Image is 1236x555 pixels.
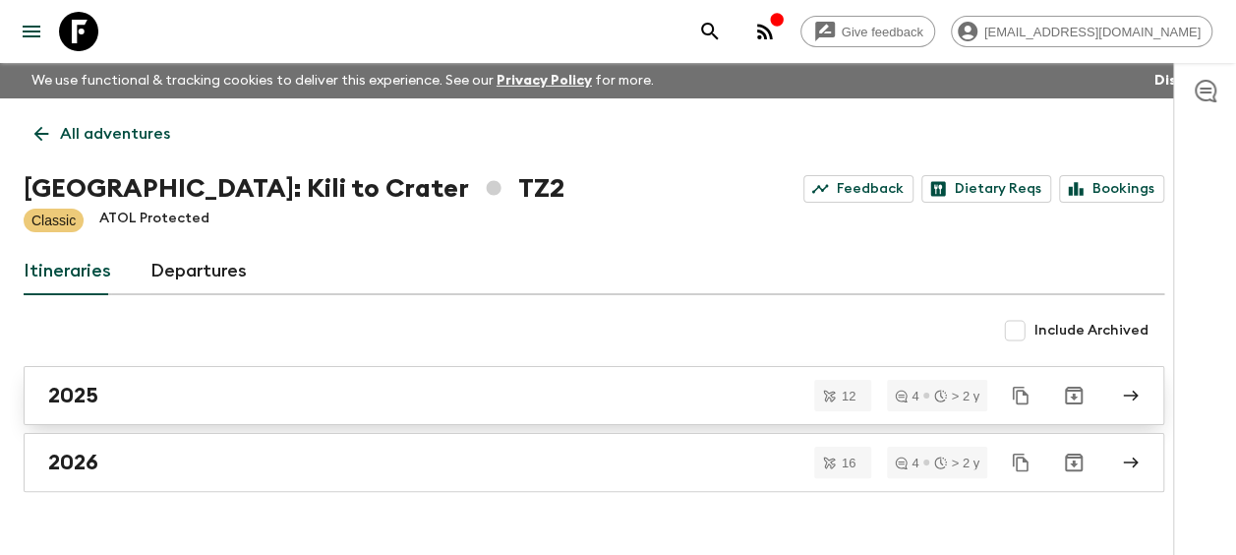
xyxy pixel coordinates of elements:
[973,25,1211,39] span: [EMAIL_ADDRESS][DOMAIN_NAME]
[831,25,934,39] span: Give feedback
[48,450,98,475] h2: 2026
[895,390,918,402] div: 4
[1003,378,1038,413] button: Duplicate
[1054,443,1093,482] button: Archive
[24,366,1164,425] a: 2025
[24,63,662,98] p: We use functional & tracking cookies to deliver this experience. See our for more.
[1149,67,1212,94] button: Dismiss
[24,169,564,209] h1: [GEOGRAPHIC_DATA]: Kili to Crater TZ2
[24,248,111,295] a: Itineraries
[1034,321,1148,340] span: Include Archived
[99,209,209,232] p: ATOL Protected
[690,12,730,51] button: search adventures
[48,383,98,408] h2: 2025
[12,12,51,51] button: menu
[895,457,918,469] div: 4
[31,211,76,230] p: Classic
[1059,175,1164,203] a: Bookings
[1054,376,1093,415] button: Archive
[150,248,247,295] a: Departures
[934,390,979,402] div: > 2 y
[921,175,1051,203] a: Dietary Reqs
[951,16,1212,47] div: [EMAIL_ADDRESS][DOMAIN_NAME]
[830,457,867,469] span: 16
[934,457,979,469] div: > 2 y
[830,390,867,402] span: 12
[803,175,913,203] a: Feedback
[24,114,181,154] a: All adventures
[24,433,1164,492] a: 2026
[1003,445,1038,480] button: Duplicate
[60,122,170,146] p: All adventures
[800,16,935,47] a: Give feedback
[497,74,592,88] a: Privacy Policy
